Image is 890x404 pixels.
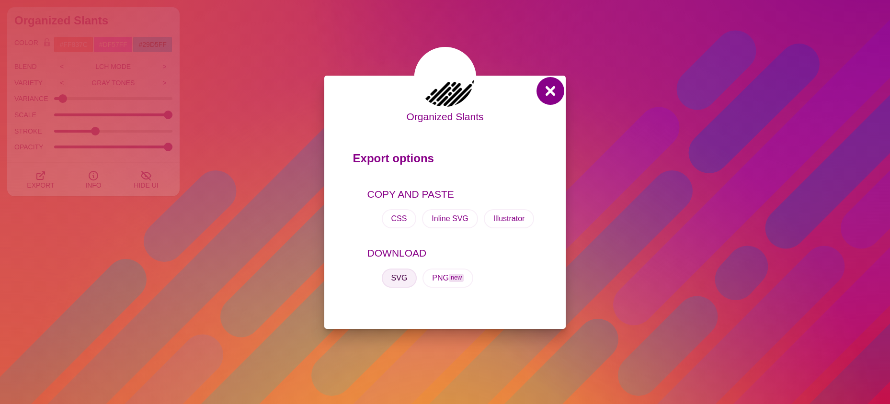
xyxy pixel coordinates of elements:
p: Export options [353,147,537,174]
p: DOWNLOAD [367,246,537,261]
img: a group of rounded lines at 45 degree angle [414,47,476,109]
p: Organized Slants [406,109,483,124]
button: CSS [382,209,417,228]
button: Illustrator [484,209,535,228]
button: SVG [382,269,417,288]
button: PNGnew [422,269,473,288]
span: new [449,274,464,282]
button: Inline SVG [422,209,478,228]
p: COPY AND PASTE [367,187,537,202]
